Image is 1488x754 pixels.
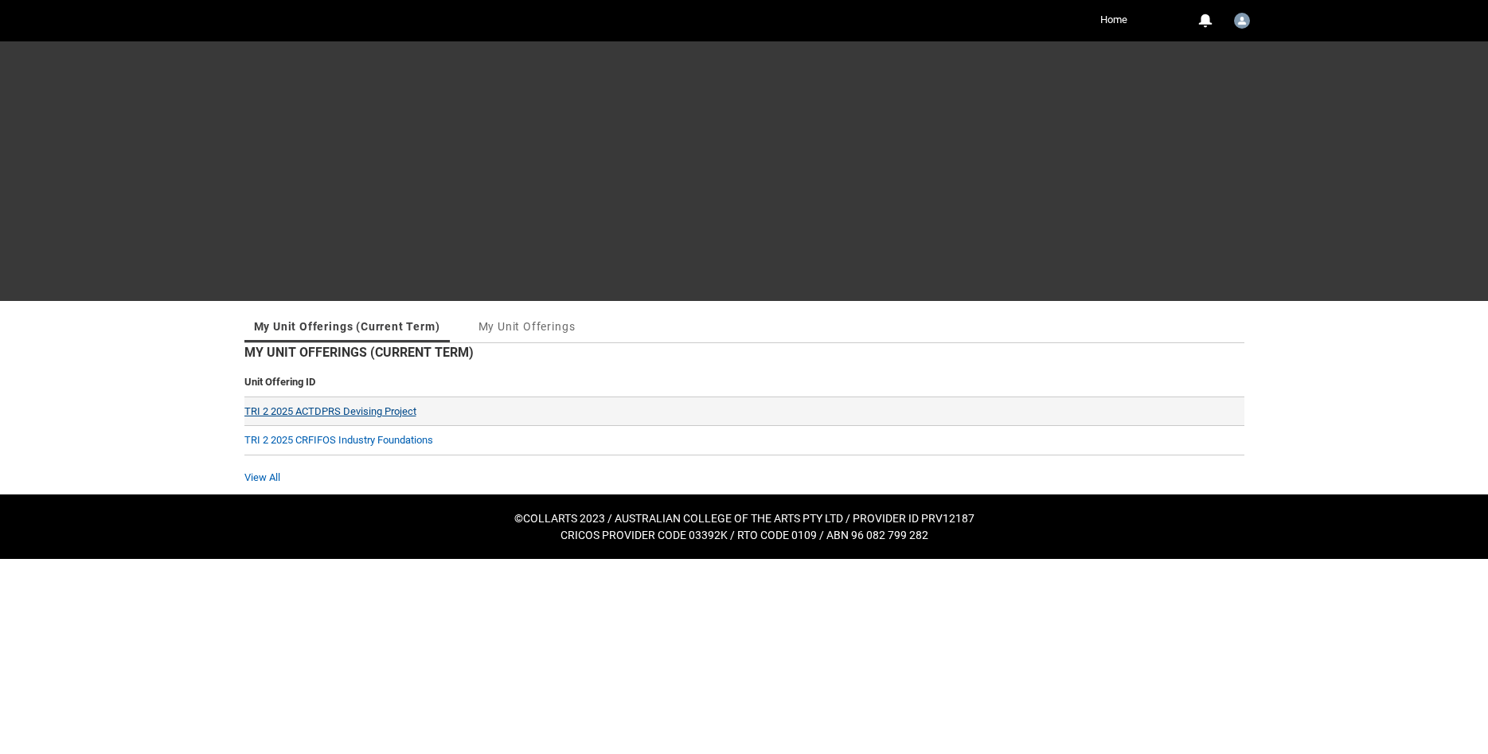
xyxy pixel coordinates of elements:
button: User Profile Alex.Aldrich [1230,6,1254,32]
li: My Unit Offerings (Current Term) [244,311,450,342]
a: View All Unit Enrolments [244,471,280,483]
a: TRI 2 2025 ACTDPRS Devising Project [244,405,416,417]
img: Alex.Aldrich [1234,13,1250,29]
a: My Unit Offerings [478,311,576,342]
li: My Unit Offerings [469,311,585,342]
th: Unit Offering ID [244,368,1244,397]
a: Home [1096,8,1131,32]
a: My Unit Offerings (Current Term) [254,311,440,342]
h2: My Unit Offerings (Current Term) [244,343,1244,368]
a: TRI 2 2025 CRFIFOS Industry Foundations [244,434,433,446]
